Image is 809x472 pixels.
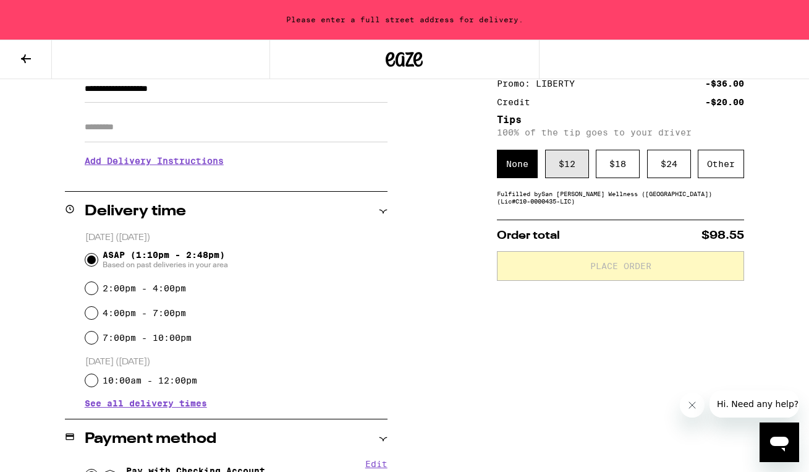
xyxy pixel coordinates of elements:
iframe: Button to launch messaging window [760,423,799,462]
label: 10:00am - 12:00pm [103,375,197,385]
span: Place Order [590,262,651,270]
iframe: Close message [680,393,705,418]
p: [DATE] ([DATE]) [85,232,388,244]
button: See all delivery times [85,399,207,408]
p: [DATE] ([DATE]) [85,356,388,368]
div: Fulfilled by San [PERSON_NAME] Wellness ([GEOGRAPHIC_DATA]) (Lic# C10-0000435-LIC ) [497,190,744,205]
h3: Add Delivery Instructions [85,147,388,175]
p: We'll contact you at [PHONE_NUMBER] when we arrive [85,175,388,185]
span: Based on past deliveries in your area [103,260,228,270]
div: None [497,150,538,178]
h5: Tips [497,115,744,125]
iframe: Message from company [709,390,799,418]
button: Edit [365,459,388,469]
div: $ 12 [545,150,589,178]
span: $98.55 [701,230,744,241]
div: Other [698,150,744,178]
h2: Payment method [85,432,216,447]
div: $ 18 [596,150,640,178]
span: ASAP (1:10pm - 2:48pm) [103,250,228,270]
div: -$20.00 [705,98,744,106]
h2: Delivery time [85,204,186,219]
button: Place Order [497,251,744,281]
div: $ 24 [647,150,691,178]
label: 4:00pm - 7:00pm [103,308,186,318]
label: 2:00pm - 4:00pm [103,283,186,293]
p: 100% of the tip goes to your driver [497,127,744,137]
span: Order total [497,230,560,241]
div: Promo: LIBERTY [497,79,583,88]
div: -$36.00 [705,79,744,88]
label: 7:00pm - 10:00pm [103,333,192,343]
div: Credit [497,98,539,106]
